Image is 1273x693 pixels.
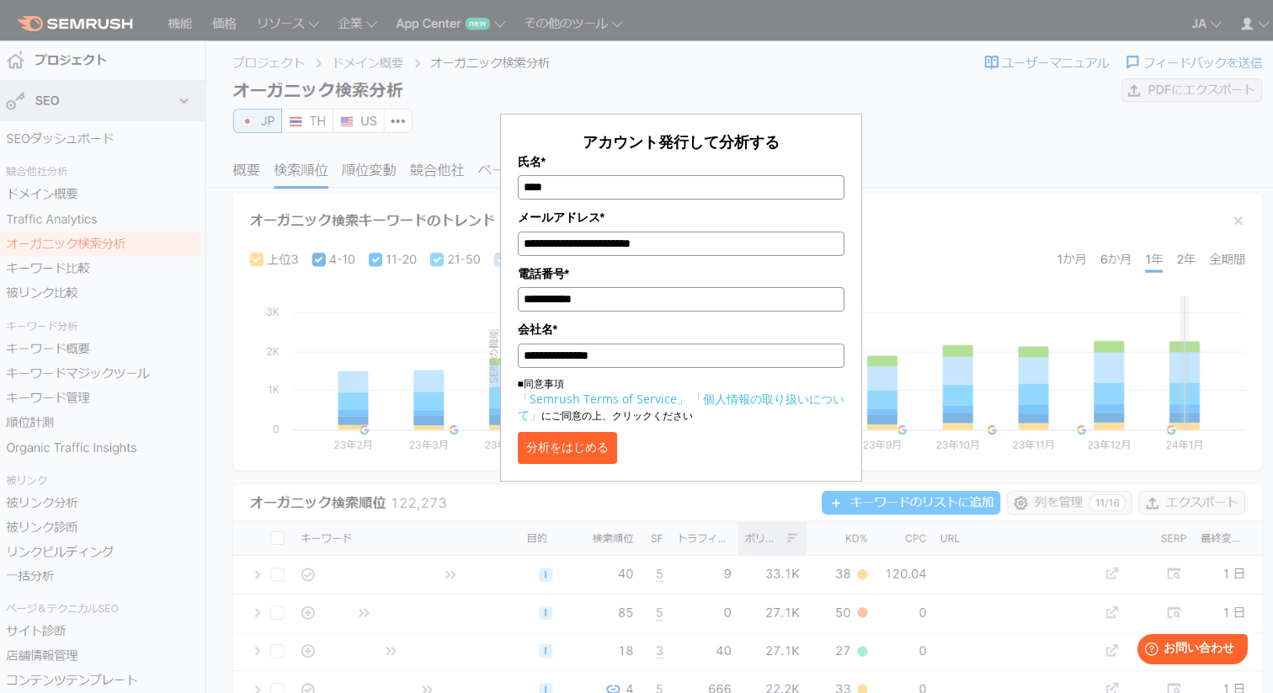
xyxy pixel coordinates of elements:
[518,432,617,464] button: 分析をはじめる
[518,376,844,424] p: ■同意事項 にご同意の上、クリックください
[518,391,689,407] a: 「Semrush Terms of Service」
[518,208,844,227] label: メールアドレス*
[583,131,780,152] span: アカウント発行して分析する
[518,264,844,283] label: 電話番号*
[1123,627,1254,674] iframe: Help widget launcher
[518,391,844,423] a: 「個人情報の取り扱いについて」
